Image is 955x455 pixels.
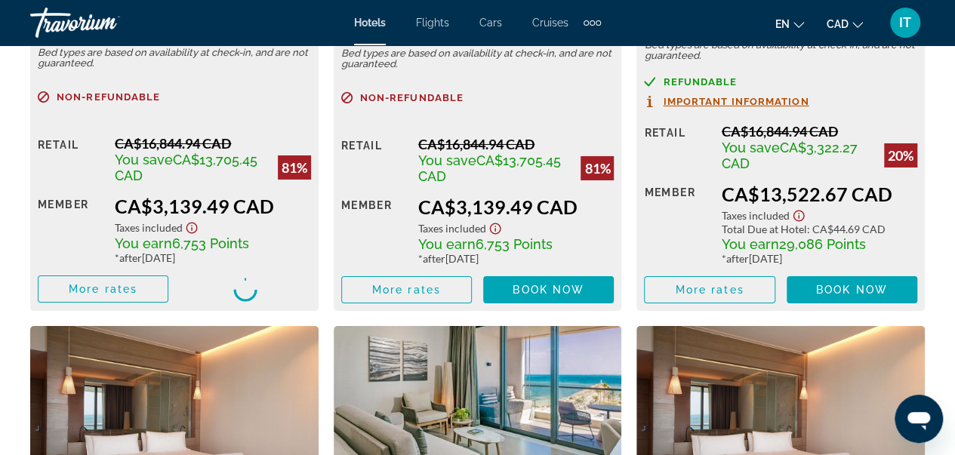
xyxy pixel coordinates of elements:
[341,276,472,303] button: More rates
[726,252,749,265] span: after
[581,156,614,180] div: 81%
[675,284,744,296] span: More rates
[115,152,173,168] span: You save
[57,92,160,102] span: Non-refundable
[183,217,201,235] button: Show Taxes and Fees disclaimer
[418,136,614,152] div: CA$16,844.94 CAD
[418,152,476,168] span: You save
[787,276,917,303] button: Book now
[644,183,710,265] div: Member
[722,236,779,252] span: You earn
[341,48,615,69] p: Bed types are based on availability at check-in, and are not guaranteed.
[354,17,386,29] a: Hotels
[418,252,614,265] div: * [DATE]
[418,152,561,184] span: CA$13,705.45 CAD
[479,17,502,29] a: Cars
[722,223,917,235] div: : CA$44.69 CAD
[644,95,809,108] button: Important Information
[779,236,866,252] span: 29,086 Points
[38,275,168,303] button: More rates
[895,395,943,443] iframe: Кнопка для запуску вікна повідомлень
[644,123,710,171] div: Retail
[483,276,614,303] button: Book now
[38,135,103,183] div: Retail
[775,18,790,30] span: en
[827,18,849,30] span: CAD
[486,218,504,235] button: Show Taxes and Fees disclaimer
[775,13,804,35] button: Change language
[827,13,863,35] button: Change currency
[722,223,807,235] span: Total Due at Hotel
[476,236,553,252] span: 6,753 Points
[816,284,888,296] span: Book now
[38,48,311,69] p: Bed types are based on availability at check-in, and are not guaranteed.
[172,235,249,251] span: 6,753 Points
[278,155,311,180] div: 81%
[663,97,809,106] span: Important Information
[418,236,476,252] span: You earn
[418,195,614,218] div: CA$3,139.49 CAD
[886,7,925,38] button: User Menu
[119,251,142,264] span: after
[423,252,445,265] span: after
[115,152,257,183] span: CA$13,705.45 CAD
[115,221,183,234] span: Taxes included
[790,205,808,223] button: Show Taxes and Fees disclaimer
[513,284,584,296] span: Book now
[360,93,464,103] span: Non-refundable
[722,183,917,205] div: CA$13,522.67 CAD
[341,195,407,265] div: Member
[722,252,917,265] div: * [DATE]
[722,123,917,140] div: CA$16,844.94 CAD
[115,195,310,217] div: CA$3,139.49 CAD
[722,140,858,171] span: CA$3,322.27 CAD
[341,136,407,184] div: Retail
[532,17,568,29] a: Cruises
[722,209,790,222] span: Taxes included
[115,135,310,152] div: CA$16,844.94 CAD
[644,276,775,303] button: More rates
[30,3,181,42] a: Travorium
[584,11,601,35] button: Extra navigation items
[115,251,310,264] div: * [DATE]
[722,140,780,155] span: You save
[663,77,737,87] span: Refundable
[899,15,911,30] span: IT
[884,143,917,168] div: 20%
[644,40,917,61] p: Bed types are based on availability at check-in, and are not guaranteed.
[416,17,449,29] a: Flights
[644,76,917,88] a: Refundable
[418,222,486,235] span: Taxes included
[115,235,172,251] span: You earn
[372,284,441,296] span: More rates
[38,195,103,264] div: Member
[69,283,137,295] span: More rates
